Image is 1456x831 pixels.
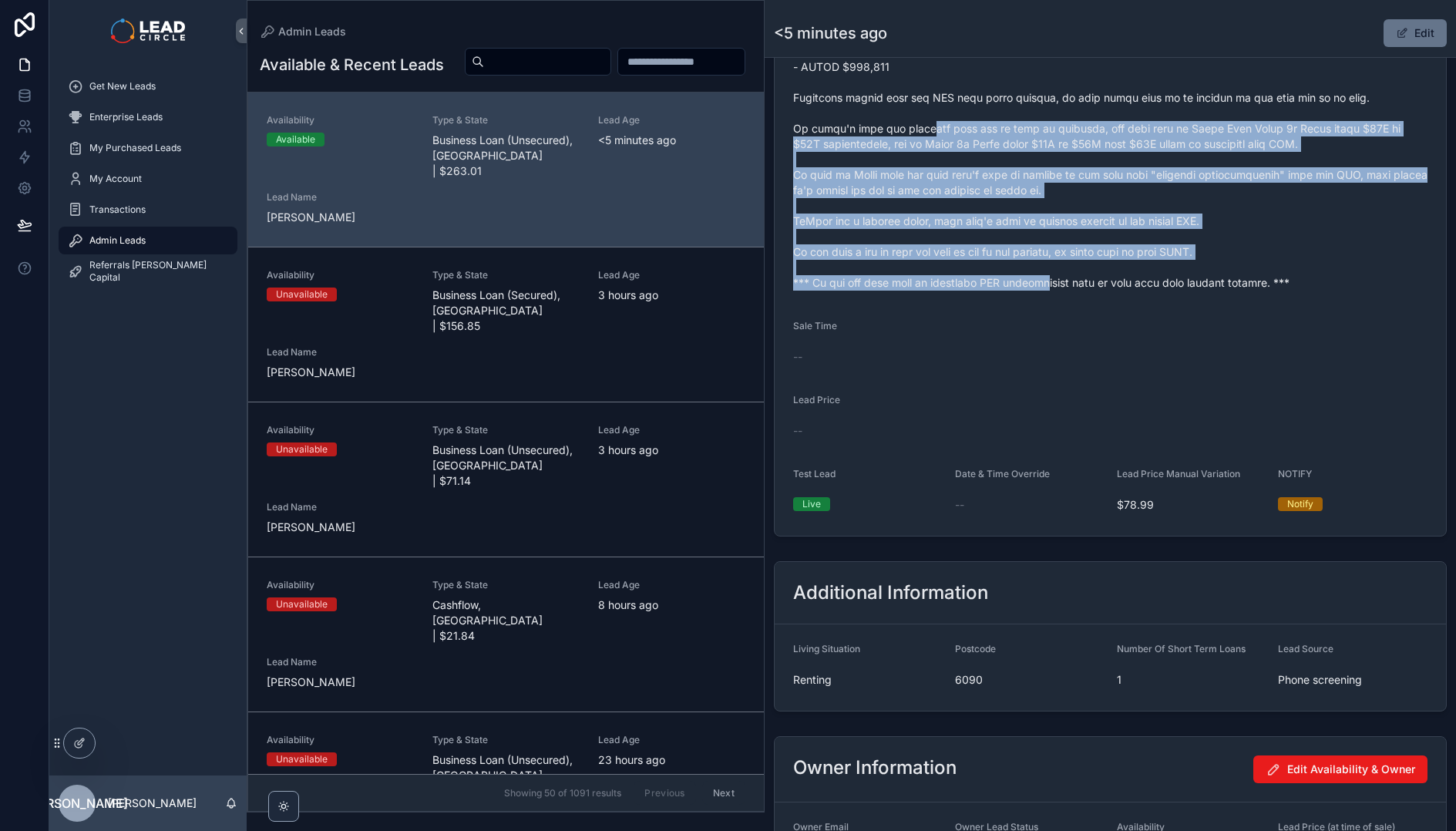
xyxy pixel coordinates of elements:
[793,468,836,479] span: Test Lead
[267,734,414,746] span: Availability
[598,734,745,746] span: Lead Age
[793,349,802,365] span: --
[59,134,237,162] a: My Purchased Leads
[267,675,414,690] span: [PERSON_NAME]
[49,62,247,305] div: scrollable content
[26,794,128,812] span: [PERSON_NAME]
[260,54,444,76] h1: Available & Recent Leads
[598,442,745,458] span: 3 hours ago
[702,781,745,805] button: Next
[1287,762,1415,777] span: Edit Availability & Owner
[276,597,328,611] div: Unavailable
[1117,497,1266,513] span: $78.99
[504,787,621,799] span: Showing 50 of 1091 results
[248,93,764,247] a: AvailabilityAvailableType & StateBusiness Loan (Unsecured), [GEOGRAPHIC_DATA] | $263.01Lead Age<5...
[1278,468,1312,479] span: NOTIFY
[267,424,414,436] span: Availability
[267,656,414,668] span: Lead Name
[598,752,745,768] span: 23 hours ago
[248,247,764,402] a: AvailabilityUnavailableType & StateBusiness Loan (Secured), [GEOGRAPHIC_DATA] | $156.85Lead Age3 ...
[598,114,745,126] span: Lead Age
[267,269,414,281] span: Availability
[59,227,237,254] a: Admin Leads
[955,468,1050,479] span: Date & Time Override
[793,643,860,654] span: Living Situation
[432,734,580,746] span: Type & State
[432,752,580,799] span: Business Loan (Unsecured), [GEOGRAPHIC_DATA] | $10.53
[432,442,580,489] span: Business Loan (Unsecured), [GEOGRAPHIC_DATA] | $71.14
[432,424,580,436] span: Type & State
[267,579,414,591] span: Availability
[432,269,580,281] span: Type & State
[89,142,181,154] span: My Purchased Leads
[432,597,580,644] span: Cashflow, [GEOGRAPHIC_DATA] | $21.84
[598,597,745,613] span: 8 hours ago
[59,103,237,131] a: Enterprise Leads
[598,424,745,436] span: Lead Age
[59,72,237,100] a: Get New Leads
[432,288,580,334] span: Business Loan (Secured), [GEOGRAPHIC_DATA] | $156.85
[267,114,414,126] span: Availability
[793,755,957,780] h2: Owner Information
[89,234,146,247] span: Admin Leads
[59,165,237,193] a: My Account
[248,557,764,712] a: AvailabilityUnavailableType & StateCashflow, [GEOGRAPHIC_DATA] | $21.84Lead Age8 hours agoLead Na...
[1117,468,1240,479] span: Lead Price Manual Variation
[276,288,328,301] div: Unavailable
[955,643,996,654] span: Postcode
[260,24,346,39] a: Admin Leads
[59,196,237,224] a: Transactions
[111,19,184,43] img: App logo
[267,501,414,513] span: Lead Name
[793,394,840,405] span: Lead Price
[598,579,745,591] span: Lead Age
[1278,643,1333,654] span: Lead Source
[1253,755,1427,783] button: Edit Availability & Owner
[793,423,802,439] span: --
[598,288,745,303] span: 3 hours ago
[1117,643,1246,654] span: Number Of Short Term Loans
[793,672,943,688] span: Renting
[248,402,764,557] a: AvailabilityUnavailableType & StateBusiness Loan (Unsecured), [GEOGRAPHIC_DATA] | $71.14Lead Age3...
[89,111,163,123] span: Enterprise Leads
[955,672,1105,688] span: 6090
[276,133,315,146] div: Available
[276,442,328,456] div: Unavailable
[267,191,414,204] span: Lead Name
[1384,19,1447,47] button: Edit
[276,752,328,766] div: Unavailable
[1278,672,1427,688] span: Phone screening
[267,210,414,225] span: [PERSON_NAME]
[1287,497,1313,511] div: Notify
[774,22,887,44] h1: <5 minutes ago
[108,796,197,811] p: [PERSON_NAME]
[89,173,142,185] span: My Account
[598,133,745,148] span: <5 minutes ago
[793,580,988,605] h2: Additional Information
[955,497,964,513] span: --
[267,346,414,358] span: Lead Name
[793,320,837,331] span: Sale Time
[89,204,146,216] span: Transactions
[59,257,237,285] a: Referrals [PERSON_NAME] Capital
[1117,672,1266,688] span: 1
[89,259,222,284] span: Referrals [PERSON_NAME] Capital
[432,114,580,126] span: Type & State
[267,520,414,535] span: [PERSON_NAME]
[89,80,156,93] span: Get New Leads
[267,365,414,380] span: [PERSON_NAME]
[432,579,580,591] span: Type & State
[802,497,821,511] div: Live
[432,133,580,179] span: Business Loan (Unsecured), [GEOGRAPHIC_DATA] | $263.01
[598,269,745,281] span: Lead Age
[278,24,346,39] span: Admin Leads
